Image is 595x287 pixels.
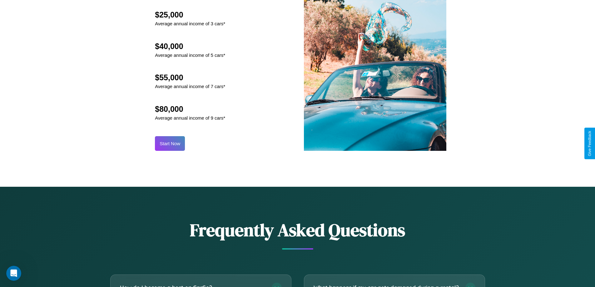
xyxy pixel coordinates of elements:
[155,136,185,151] button: Start Now
[6,266,21,281] iframe: Intercom live chat
[155,73,225,82] h2: $55,000
[155,19,225,28] p: Average annual income of 3 cars*
[155,105,225,114] h2: $80,000
[110,218,485,242] h2: Frequently Asked Questions
[588,131,592,156] div: Give Feedback
[155,82,225,91] p: Average annual income of 7 cars*
[155,10,225,19] h2: $25,000
[155,51,225,59] p: Average annual income of 5 cars*
[155,42,225,51] h2: $40,000
[155,114,225,122] p: Average annual income of 9 cars*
